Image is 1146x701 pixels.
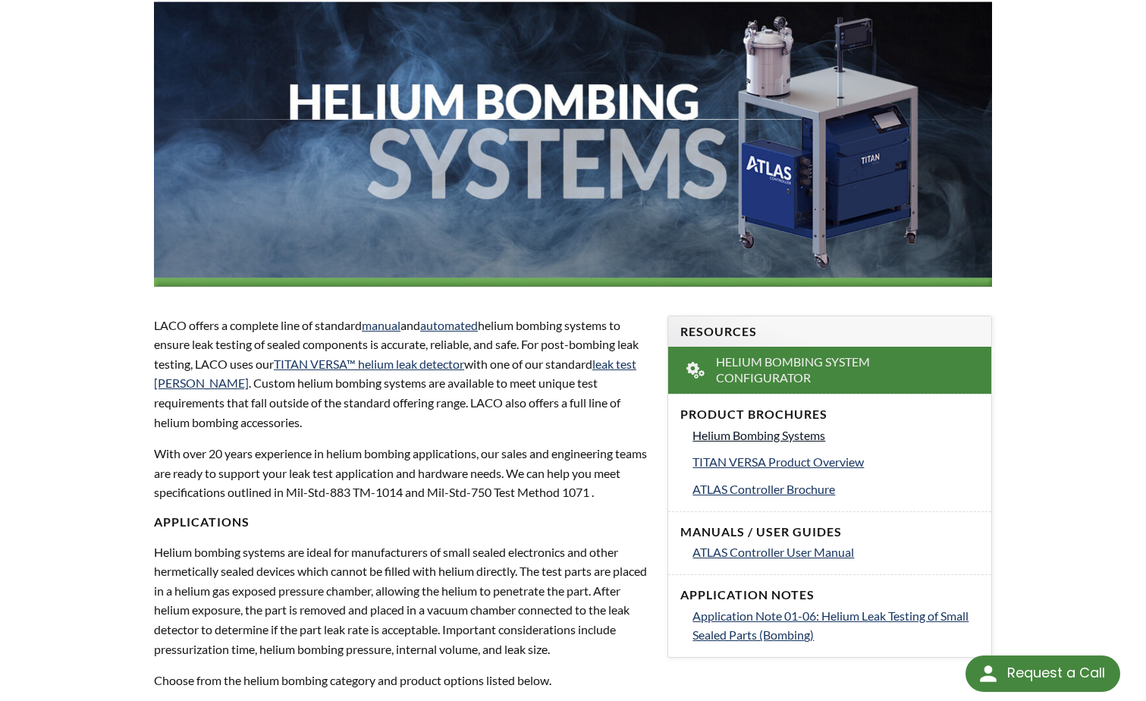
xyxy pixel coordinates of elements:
span: Helium Bombing Systems [692,428,825,442]
h4: Resources [680,324,979,340]
a: automated [420,318,478,332]
div: Request a Call [1007,655,1105,690]
a: manual [362,318,400,332]
img: round button [976,662,1000,686]
a: Application Note 01-06: Helium Leak Testing of Small Sealed Parts (Bombing) [692,606,979,645]
p: LACO offers a complete line of standard and helium bombing systems to ensure leak testing of seal... [154,316,649,432]
div: Request a Call [965,655,1120,692]
a: TITAN VERSA Product Overview [692,452,979,472]
span: Application Note 01-06: Helium Leak Testing of Small Sealed Parts (Bombing) [692,608,969,643]
h4: Product Brochures [680,407,979,423]
p: Helium bombing systems are ideal for manufacturers of small sealed electronics and other hermetic... [154,542,649,659]
span: Helium Bombing System Configurator [716,354,945,386]
a: ATLAS Controller User Manual [692,542,979,562]
h4: Application Notes [680,587,979,603]
a: TITAN VERSA™ helium leak detector [274,357,464,371]
p: Choose from the helium bombing category and product options listed below. [154,671,649,690]
span: TITAN VERSA Product Overview [692,454,864,469]
a: ATLAS Controller Brochure [692,479,979,499]
span: ATLAS Controller Brochure [692,482,835,496]
h4: Manuals / User Guides [680,524,979,540]
a: Helium Bombing Systems [692,426,979,445]
a: Helium Bombing System Configurator [668,347,991,394]
p: With over 20 years experience in helium bombing applications, our sales and engineering teams are... [154,444,649,502]
span: ATLAS Controller User Manual [692,545,854,559]
h4: Applications [154,514,649,530]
